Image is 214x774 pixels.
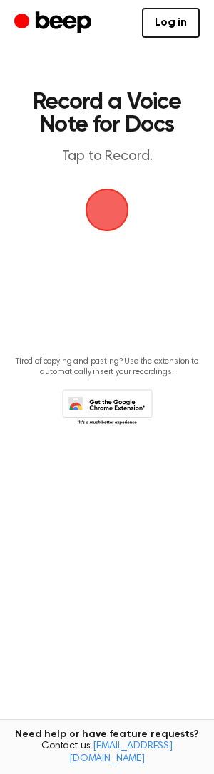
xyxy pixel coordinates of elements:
[142,8,200,38] a: Log in
[9,741,205,765] span: Contact us
[11,356,203,378] p: Tired of copying and pasting? Use the extension to automatically insert your recordings.
[26,148,188,166] p: Tap to Record.
[14,9,95,37] a: Beep
[26,91,188,137] h1: Record a Voice Note for Docs
[86,189,128,231] button: Beep Logo
[69,741,173,764] a: [EMAIL_ADDRESS][DOMAIN_NAME]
